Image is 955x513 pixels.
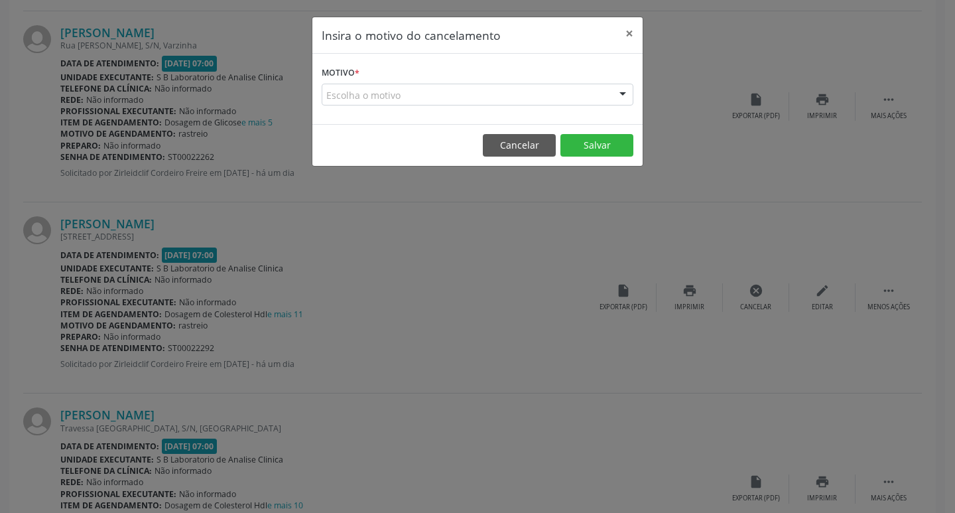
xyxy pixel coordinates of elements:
[616,17,643,50] button: Close
[326,88,401,102] span: Escolha o motivo
[560,134,633,157] button: Salvar
[322,63,359,84] label: Motivo
[322,27,501,44] h5: Insira o motivo do cancelamento
[483,134,556,157] button: Cancelar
